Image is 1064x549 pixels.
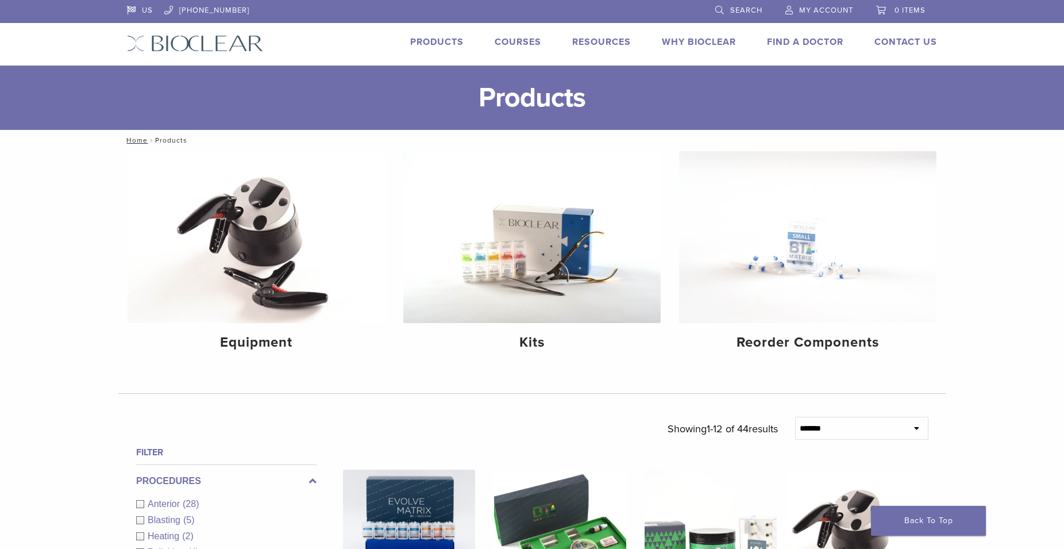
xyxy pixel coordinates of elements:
a: Why Bioclear [662,36,736,48]
img: Equipment [128,151,385,323]
span: Blasting [148,515,183,525]
span: 0 items [895,6,926,15]
a: Resources [572,36,631,48]
img: Kits [403,151,661,323]
p: Showing results [668,417,778,441]
span: Heating [148,531,182,541]
span: My Account [799,6,853,15]
h4: Reorder Components [688,332,927,353]
span: Anterior [148,499,183,509]
a: Find A Doctor [767,36,843,48]
a: Reorder Components [679,151,936,360]
a: Courses [495,36,541,48]
img: Reorder Components [679,151,936,323]
h4: Kits [413,332,651,353]
span: (2) [182,531,194,541]
img: Bioclear [127,35,263,52]
a: Back To Top [871,506,986,536]
h4: Equipment [137,332,376,353]
a: Kits [403,151,661,360]
label: Procedures [136,474,317,488]
span: (28) [183,499,199,509]
a: Home [123,136,148,144]
h4: Filter [136,446,317,459]
span: Search [730,6,762,15]
a: Products [410,36,464,48]
a: Equipment [128,151,385,360]
span: / [148,137,155,143]
span: 1-12 of 44 [707,423,749,435]
span: (5) [183,515,195,525]
nav: Products [118,130,946,151]
a: Contact Us [874,36,937,48]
